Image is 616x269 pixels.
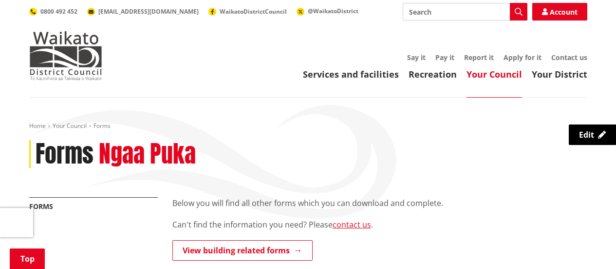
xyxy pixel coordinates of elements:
a: Your District [532,68,587,80]
a: @WaikatoDistrict [297,7,358,15]
a: Top [10,248,45,269]
h1: Forms [36,140,93,168]
h2: Ngaa Puka [99,140,196,168]
a: Pay it [435,53,454,62]
a: [EMAIL_ADDRESS][DOMAIN_NAME] [87,7,199,16]
a: Edit [569,124,616,145]
a: Say it [407,53,426,62]
a: Recreation [409,68,457,80]
a: Your Council [467,68,522,80]
span: WaikatoDistrictCouncil [220,7,287,16]
span: 0800 492 452 [40,7,77,16]
a: Apply for it [504,53,541,62]
a: Contact us [551,53,587,62]
a: Report it [464,53,494,62]
span: Forms [93,122,111,130]
span: Edit [579,129,594,140]
a: contact us [333,219,371,230]
a: Forms [29,202,53,211]
img: Waikato District Council - Te Kaunihera aa Takiwaa o Waikato [29,31,102,80]
nav: breadcrumb [29,122,587,130]
a: Home [29,122,46,130]
p: Can't find the information you need? Please . [172,219,587,230]
input: Search input [403,3,527,21]
a: Account [532,3,587,21]
span: [EMAIL_ADDRESS][DOMAIN_NAME] [98,7,199,16]
a: Your Council [53,122,87,130]
a: WaikatoDistrictCouncil [208,7,287,16]
span: @WaikatoDistrict [308,7,358,15]
a: Services and facilities [303,68,399,80]
a: 0800 492 452 [29,7,77,16]
p: Below you will find all other forms which you can download and complete. [172,197,587,209]
a: View building related forms [172,240,313,261]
